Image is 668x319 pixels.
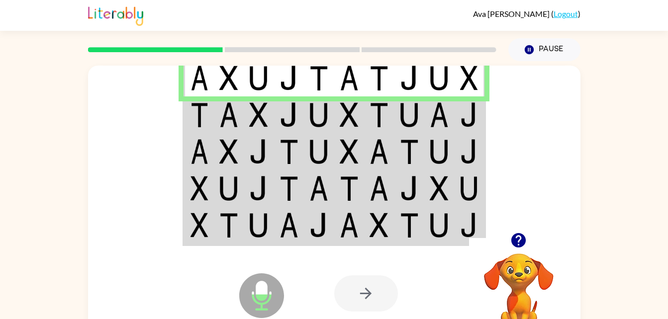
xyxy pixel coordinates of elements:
img: t [191,102,208,127]
img: u [309,139,328,164]
img: x [219,66,238,90]
img: j [460,139,478,164]
img: Literably [88,4,143,26]
img: t [280,139,298,164]
img: a [280,213,298,238]
img: u [249,213,268,238]
img: x [249,102,268,127]
img: x [340,102,359,127]
img: a [370,139,388,164]
img: j [400,176,419,201]
img: u [430,139,449,164]
img: a [191,139,208,164]
img: t [219,213,238,238]
img: t [400,139,419,164]
img: j [280,66,298,90]
img: t [340,176,359,201]
img: a [191,66,208,90]
a: Logout [554,9,578,18]
button: Pause [508,38,580,61]
img: t [280,176,298,201]
img: u [309,102,328,127]
img: j [460,213,478,238]
img: x [370,213,388,238]
img: u [430,66,449,90]
img: u [430,213,449,238]
img: u [460,176,478,201]
img: x [191,213,208,238]
div: ( ) [473,9,580,18]
img: a [340,213,359,238]
img: j [400,66,419,90]
img: t [400,213,419,238]
img: a [340,66,359,90]
img: a [430,102,449,127]
img: x [340,139,359,164]
img: u [219,176,238,201]
img: t [370,102,388,127]
img: j [249,139,268,164]
img: j [460,102,478,127]
span: Ava [PERSON_NAME] [473,9,551,18]
img: j [280,102,298,127]
img: u [249,66,268,90]
img: a [370,176,388,201]
img: a [309,176,328,201]
img: u [400,102,419,127]
img: j [249,176,268,201]
img: a [219,102,238,127]
img: x [191,176,208,201]
img: t [370,66,388,90]
img: t [309,66,328,90]
img: j [309,213,328,238]
img: x [219,139,238,164]
img: x [460,66,478,90]
img: x [430,176,449,201]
